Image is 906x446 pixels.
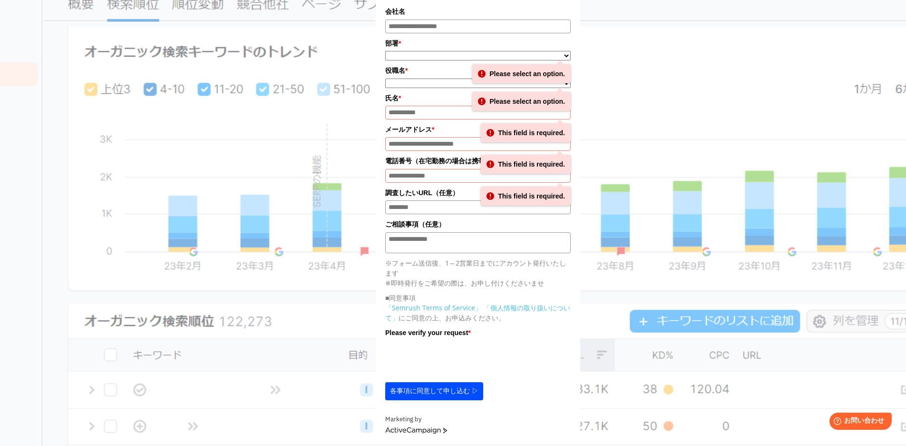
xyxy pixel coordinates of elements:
[385,219,571,229] label: ご相談事項（任意）
[385,415,571,425] div: Marketing by
[385,6,571,17] label: 会社名
[472,92,571,111] div: Please select an option.
[385,65,571,76] label: 役職名
[385,382,483,400] button: 各事項に同意して申し込む ▷
[385,156,571,166] label: 電話番号（在宅勤務の場合は携帯番号をお願いします）
[385,38,571,49] label: 部署
[385,124,571,135] label: メールアドレス
[821,409,896,436] iframe: Help widget launcher
[385,293,571,303] p: ■同意事項
[385,303,570,322] a: 「個人情報の取り扱いについて」
[385,327,571,338] label: Please verify your request
[385,340,530,377] iframe: reCAPTCHA
[385,303,482,312] a: 「Semrush Terms of Service」
[385,303,571,323] p: にご同意の上、お申込みください。
[481,187,571,206] div: This field is required.
[481,155,571,174] div: This field is required.
[385,93,571,103] label: 氏名
[481,123,571,142] div: This field is required.
[385,258,571,288] p: ※フォーム送信後、1～2営業日までにアカウント発行いたします ※即時発行をご希望の際は、お申し付けくださいませ
[385,188,571,198] label: 調査したいURL（任意）
[472,64,571,83] div: Please select an option.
